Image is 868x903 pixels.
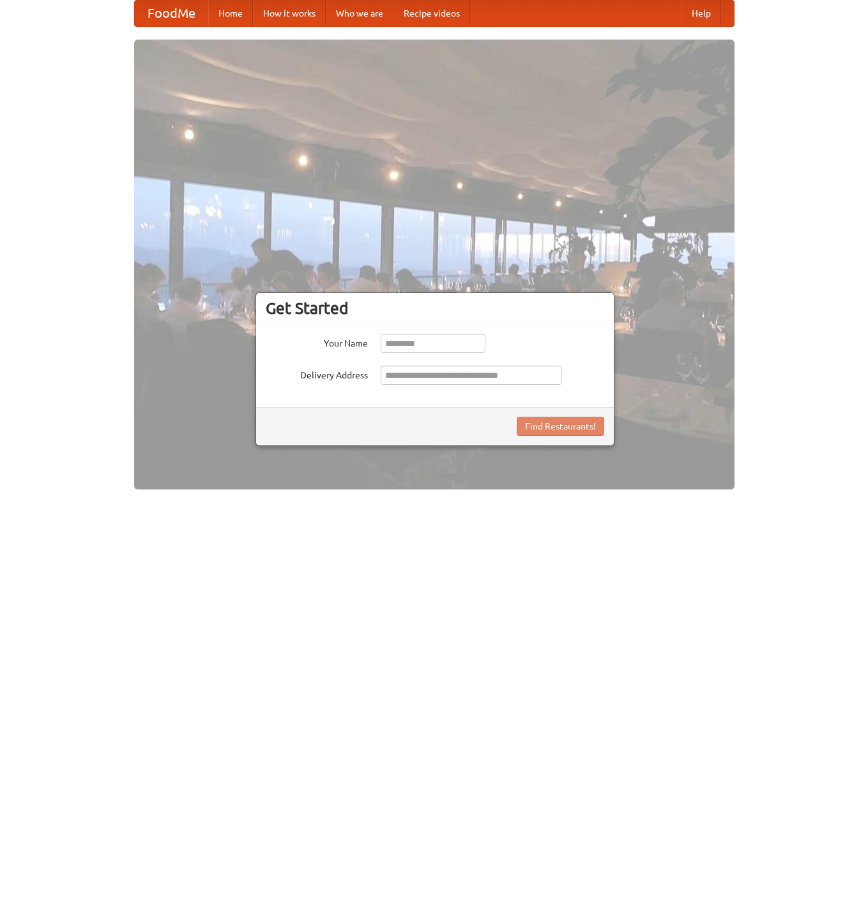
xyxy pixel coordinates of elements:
[208,1,253,26] a: Home
[517,417,604,436] button: Find Restaurants!
[253,1,326,26] a: How it works
[393,1,470,26] a: Recipe videos
[135,1,208,26] a: FoodMe
[681,1,721,26] a: Help
[266,299,604,318] h3: Get Started
[326,1,393,26] a: Who we are
[266,334,368,350] label: Your Name
[266,366,368,382] label: Delivery Address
